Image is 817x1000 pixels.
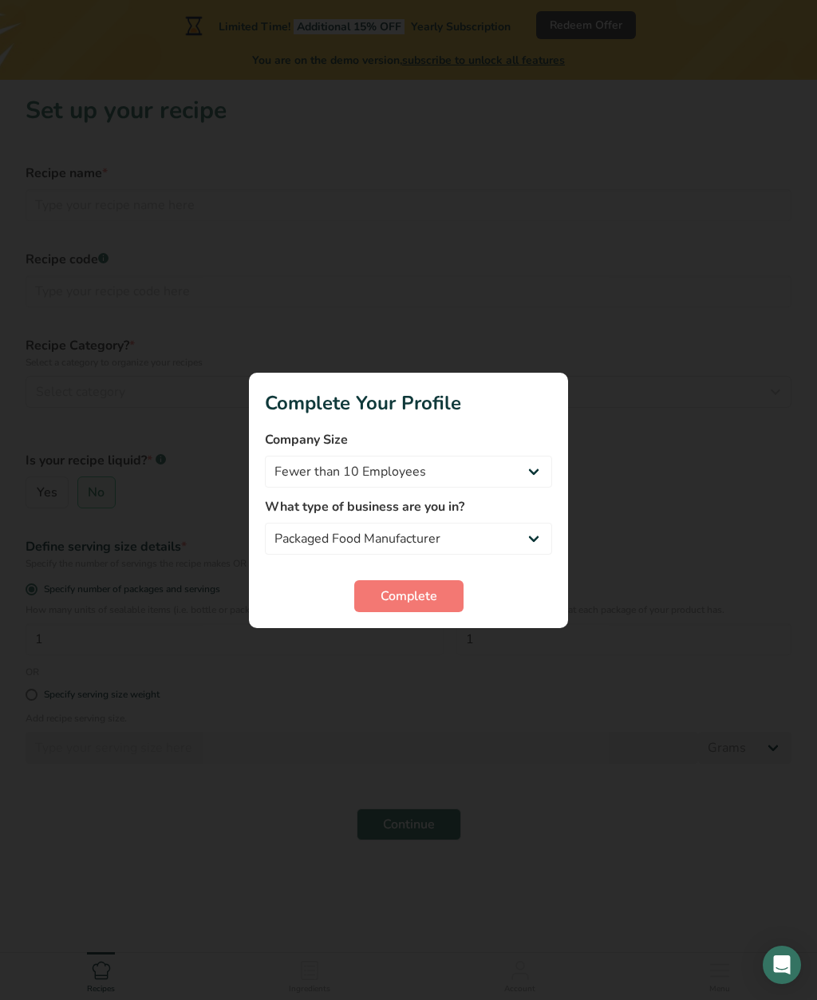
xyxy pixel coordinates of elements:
h1: Complete Your Profile [265,389,552,417]
div: Open Intercom Messenger [763,946,801,984]
label: Company Size [265,430,552,449]
span: Complete [381,587,437,606]
button: Complete [354,580,464,612]
label: What type of business are you in? [265,497,552,516]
